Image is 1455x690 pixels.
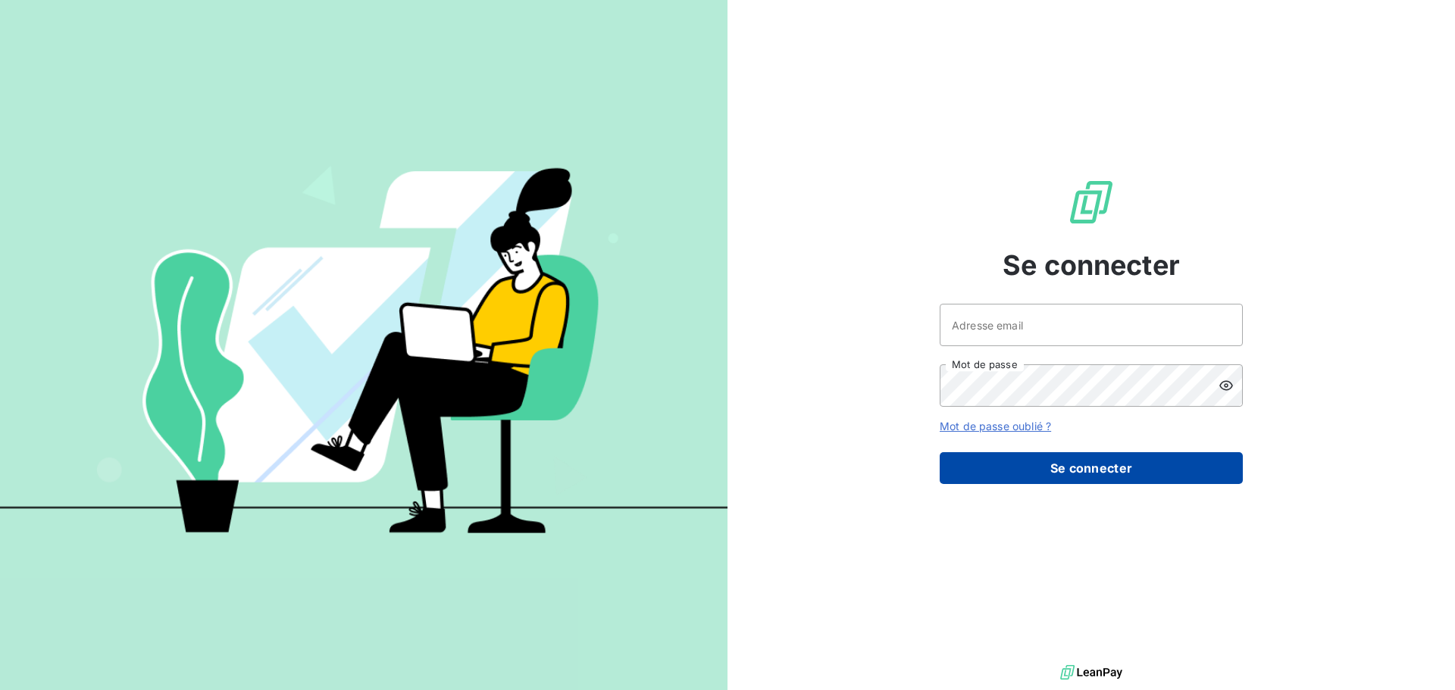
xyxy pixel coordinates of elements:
[1003,245,1180,286] span: Se connecter
[940,452,1243,484] button: Se connecter
[940,304,1243,346] input: placeholder
[1067,178,1115,226] img: Logo LeanPay
[940,420,1051,432] a: Mot de passe oublié ?
[1060,661,1122,684] img: logo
